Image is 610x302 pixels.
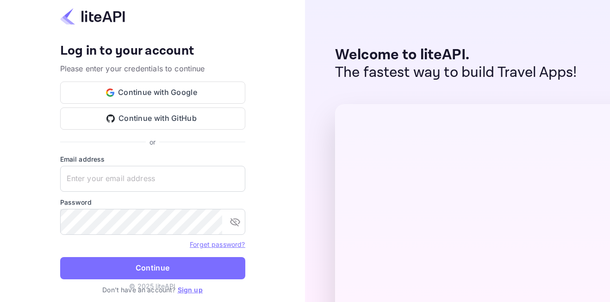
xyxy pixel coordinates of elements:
[190,239,245,249] a: Forget password?
[60,82,245,104] button: Continue with Google
[60,63,245,74] p: Please enter your credentials to continue
[226,213,244,231] button: toggle password visibility
[149,137,156,147] p: or
[60,107,245,130] button: Continue with GitHub
[60,285,245,295] p: Don't have an account?
[178,286,203,294] a: Sign up
[60,7,125,25] img: liteapi
[60,257,245,279] button: Continue
[335,46,577,64] p: Welcome to liteAPI.
[60,166,245,192] input: Enter your email address
[335,64,577,82] p: The fastest way to build Travel Apps!
[60,43,245,59] h4: Log in to your account
[60,197,245,207] label: Password
[190,240,245,248] a: Forget password?
[129,281,175,291] p: © 2025 liteAPI
[60,154,245,164] label: Email address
